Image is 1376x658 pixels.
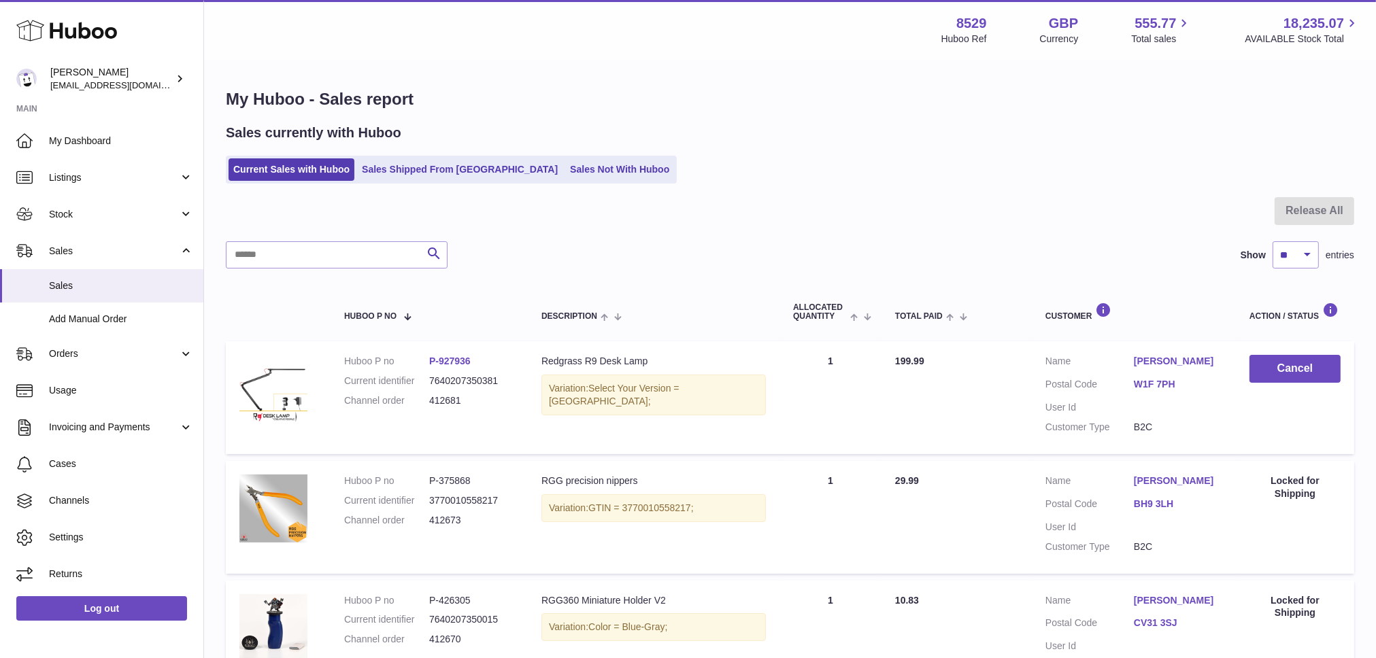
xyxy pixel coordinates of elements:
[344,613,429,626] dt: Current identifier
[49,279,193,292] span: Sales
[1283,14,1344,33] span: 18,235.07
[541,312,597,321] span: Description
[541,594,766,607] div: RGG360 Miniature Holder V2
[49,313,193,326] span: Add Manual Order
[956,14,987,33] strong: 8529
[895,356,924,366] span: 199.99
[344,312,397,321] span: Huboo P no
[16,69,37,89] img: admin@redgrass.ch
[1249,474,1341,500] div: Locked for Shipping
[541,474,766,487] div: RGG precision nippers
[779,461,882,574] td: 1
[1045,640,1134,653] dt: User Id
[895,312,943,321] span: Total paid
[226,88,1354,110] h1: My Huboo - Sales report
[1134,421,1222,434] dd: B2C
[344,474,429,487] dt: Huboo P no
[49,457,193,470] span: Cases
[1045,421,1134,434] dt: Customer Type
[1134,540,1222,553] dd: B2C
[1045,474,1134,491] dt: Name
[1134,355,1222,368] a: [PERSON_NAME]
[1249,302,1341,321] div: Action / Status
[1045,594,1134,610] dt: Name
[1249,355,1341,383] button: Cancel
[239,355,307,423] img: R9-desk-lamp-content.jpg
[1134,474,1222,487] a: [PERSON_NAME]
[1131,14,1192,46] a: 555.77 Total sales
[429,375,514,387] dd: 7640207350381
[49,494,193,507] span: Channels
[429,494,514,507] dd: 3770010558217
[565,158,674,181] a: Sales Not With Huboo
[1045,521,1134,534] dt: User Id
[344,514,429,527] dt: Channel order
[429,594,514,607] dd: P-426305
[1249,594,1341,620] div: Locked for Shipping
[1134,378,1222,391] a: W1F 7PH
[229,158,354,181] a: Current Sales with Huboo
[895,475,919,486] span: 29.99
[49,347,179,360] span: Orders
[50,66,173,92] div: [PERSON_NAME]
[429,356,471,366] a: P-927936
[541,613,766,641] div: Variation:
[541,494,766,522] div: Variation:
[226,124,401,142] h2: Sales currently with Huboo
[16,596,187,621] a: Log out
[344,594,429,607] dt: Huboo P no
[1049,14,1078,33] strong: GBP
[1134,594,1222,607] a: [PERSON_NAME]
[50,80,200,90] span: [EMAIL_ADDRESS][DOMAIN_NAME]
[49,568,193,581] span: Returns
[1045,302,1222,321] div: Customer
[1131,33,1192,46] span: Total sales
[344,494,429,507] dt: Current identifier
[357,158,563,181] a: Sales Shipped From [GEOGRAPHIC_DATA]
[1134,498,1222,510] a: BH9 3LH
[541,375,766,415] div: Variation:
[541,355,766,368] div: Redgrass R9 Desk Lamp
[429,633,514,646] dd: 412670
[1135,14,1176,33] span: 555.77
[344,633,429,646] dt: Channel order
[49,245,179,258] span: Sales
[1241,249,1266,262] label: Show
[239,474,307,542] img: RGG-nippers-cutter-miniature-precision-tool.jpg
[344,355,429,368] dt: Huboo P no
[344,394,429,407] dt: Channel order
[1045,498,1134,514] dt: Postal Code
[1045,355,1134,371] dt: Name
[1134,617,1222,629] a: CV31 3SJ
[1045,540,1134,553] dt: Customer Type
[429,613,514,626] dd: 7640207350015
[49,531,193,544] span: Settings
[793,303,847,321] span: ALLOCATED Quantity
[941,33,987,46] div: Huboo Ref
[1045,401,1134,414] dt: User Id
[429,514,514,527] dd: 412673
[1045,617,1134,633] dt: Postal Code
[1040,33,1079,46] div: Currency
[895,595,919,606] span: 10.83
[429,394,514,407] dd: 412681
[1045,378,1134,394] dt: Postal Code
[49,135,193,148] span: My Dashboard
[1326,249,1354,262] span: entries
[549,383,679,406] span: Select Your Version = [GEOGRAPHIC_DATA];
[1245,33,1360,46] span: AVAILABLE Stock Total
[49,171,179,184] span: Listings
[49,421,179,434] span: Invoicing and Payments
[49,384,193,397] span: Usage
[49,208,179,221] span: Stock
[779,341,882,454] td: 1
[588,502,694,513] span: GTIN = 3770010558217;
[1245,14,1360,46] a: 18,235.07 AVAILABLE Stock Total
[588,621,667,632] span: Color = Blue-Gray;
[429,474,514,487] dd: P-375868
[344,375,429,387] dt: Current identifier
